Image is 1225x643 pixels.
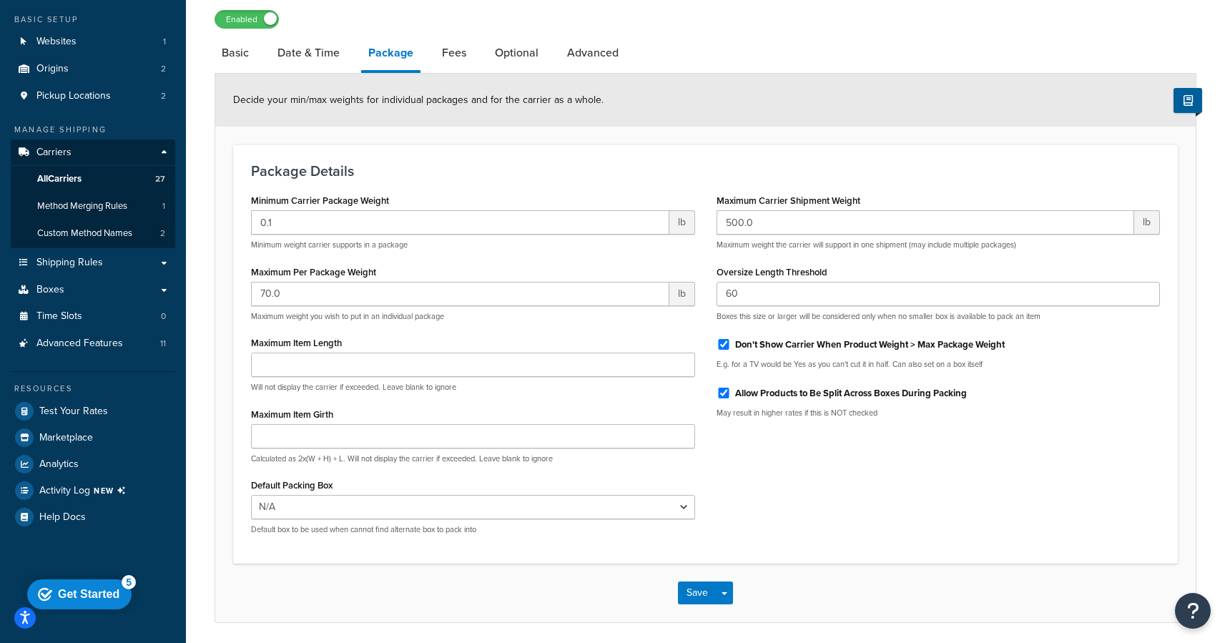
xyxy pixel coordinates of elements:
a: Advanced [560,36,626,70]
li: Websites [11,29,175,55]
a: Optional [488,36,546,70]
span: NEW [94,485,132,496]
a: AllCarriers27 [11,166,175,192]
a: Shipping Rules [11,250,175,276]
span: Shipping Rules [36,257,103,269]
li: Pickup Locations [11,83,175,109]
span: Boxes [36,284,64,296]
span: Advanced Features [36,338,123,350]
span: 2 [161,90,166,102]
a: Carriers [11,139,175,166]
label: Don't Show Carrier When Product Weight > Max Package Weight [735,338,1005,351]
label: Enabled [215,11,278,28]
span: lb [669,282,695,306]
li: Custom Method Names [11,220,175,247]
button: Open Resource Center [1175,593,1211,629]
p: Maximum weight you wish to put in an individual package [251,311,695,322]
a: Analytics [11,451,175,477]
label: Allow Products to Be Split Across Boxes During Packing [735,387,967,400]
span: Origins [36,63,69,75]
span: 0 [161,310,166,323]
div: Get Started 5 items remaining, 0% complete [6,7,110,37]
span: 11 [160,338,166,350]
a: Origins2 [11,56,175,82]
a: Package [361,36,420,73]
p: Boxes this size or larger will be considered only when no smaller box is available to pack an item [717,311,1161,322]
span: Time Slots [36,310,82,323]
div: 5 [100,3,114,17]
a: Pickup Locations2 [11,83,175,109]
span: Analytics [39,458,79,471]
a: Help Docs [11,504,175,530]
span: Custom Method Names [37,227,132,240]
a: Advanced Features11 [11,330,175,357]
span: lb [1134,210,1160,235]
span: Marketplace [39,432,93,444]
span: Test Your Rates [39,406,108,418]
span: All Carriers [37,173,82,185]
h3: Package Details [251,163,1160,179]
li: Carriers [11,139,175,248]
a: Basic [215,36,256,70]
div: Get Started [36,16,98,29]
a: Date & Time [270,36,347,70]
li: [object Object] [11,478,175,504]
span: 2 [161,63,166,75]
p: Default box to be used when cannot find alternate box to pack into [251,524,695,535]
button: Show Help Docs [1174,88,1202,113]
span: Help Docs [39,511,86,524]
a: Fees [435,36,473,70]
label: Default Packing Box [251,480,333,491]
a: Boxes [11,277,175,303]
p: E.g. for a TV would be Yes as you can't cut it in half. Can also set on a box itself [717,359,1161,370]
span: lb [669,210,695,235]
p: Will not display the carrier if exceeded. Leave blank to ignore [251,382,695,393]
span: Decide your min/max weights for individual packages and for the carrier as a whole. [233,92,604,107]
li: Method Merging Rules [11,193,175,220]
div: Resources [11,383,175,395]
p: Calculated as 2x(W + H) + L. Will not display the carrier if exceeded. Leave blank to ignore [251,453,695,464]
a: Marketplace [11,425,175,451]
label: Maximum Carrier Shipment Weight [717,195,860,206]
li: Time Slots [11,303,175,330]
span: Carriers [36,147,72,159]
span: Method Merging Rules [37,200,127,212]
span: 2 [160,227,165,240]
span: Pickup Locations [36,90,111,102]
a: Test Your Rates [11,398,175,424]
span: Activity Log [39,481,132,500]
p: Minimum weight carrier supports in a package [251,240,695,250]
span: 1 [162,200,165,212]
span: 27 [155,173,165,185]
label: Oversize Length Threshold [717,267,827,278]
label: Minimum Carrier Package Weight [251,195,389,206]
p: Maximum weight the carrier will support in one shipment (may include multiple packages) [717,240,1161,250]
a: Time Slots0 [11,303,175,330]
span: Websites [36,36,77,48]
li: Origins [11,56,175,82]
a: Websites1 [11,29,175,55]
label: Maximum Item Girth [251,409,333,420]
div: Manage Shipping [11,124,175,136]
span: 1 [163,36,166,48]
div: Basic Setup [11,14,175,26]
a: Activity LogNEW [11,478,175,504]
label: Maximum Per Package Weight [251,267,376,278]
a: Custom Method Names2 [11,220,175,247]
li: Advanced Features [11,330,175,357]
a: Method Merging Rules1 [11,193,175,220]
p: May result in higher rates if this is NOT checked [717,408,1161,418]
button: Save [678,581,717,604]
label: Maximum Item Length [251,338,342,348]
